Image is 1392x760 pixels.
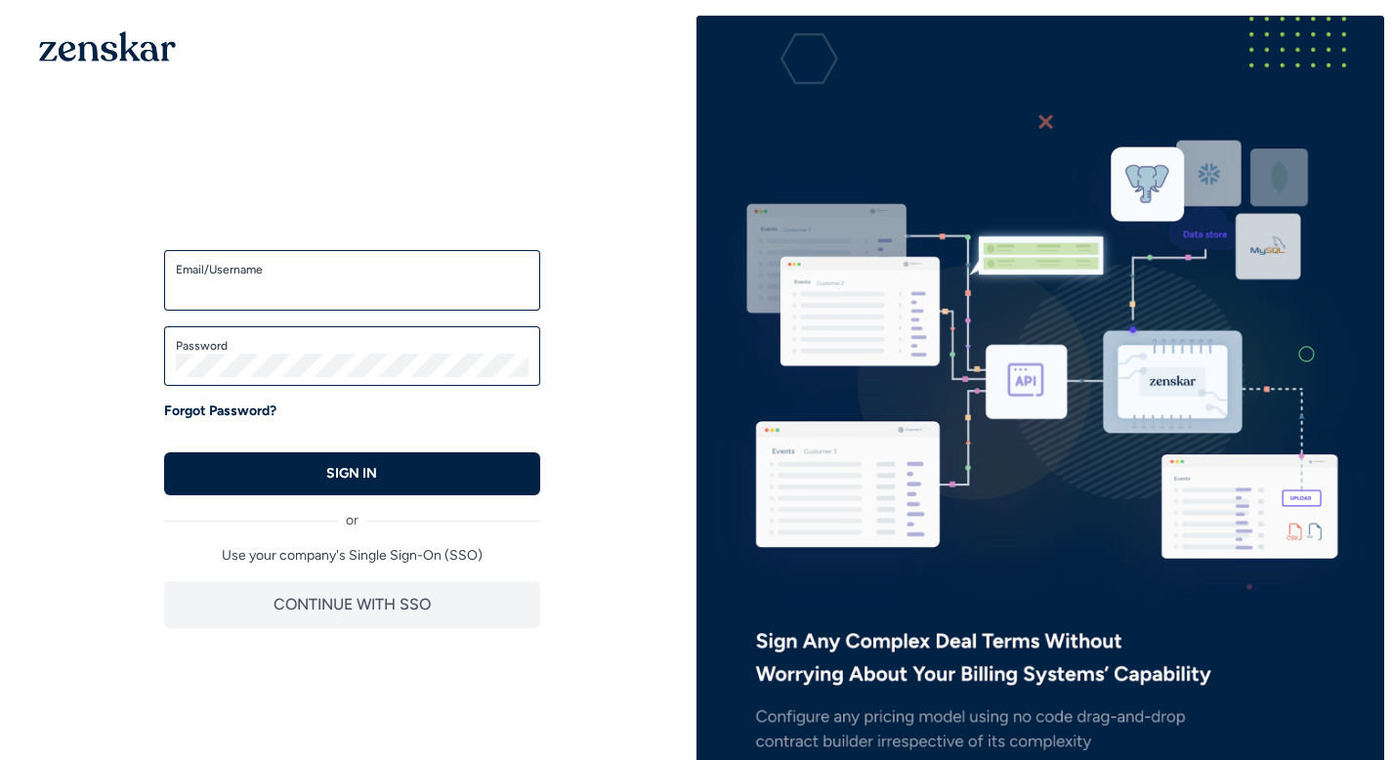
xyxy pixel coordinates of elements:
[164,452,540,495] button: SIGN IN
[176,338,528,354] label: Password
[164,401,276,421] a: Forgot Password?
[164,546,540,566] p: Use your company's Single Sign-On (SSO)
[176,262,528,277] label: Email/Username
[164,495,540,530] div: or
[164,581,540,628] button: CONTINUE WITH SSO
[39,31,176,62] img: 1OGAJ2xQqyY4LXKgY66KYq0eOWRCkrZdAb3gUhuVAqdWPZE9SRJmCz+oDMSn4zDLXe31Ii730ItAGKgCKgCCgCikA4Av8PJUP...
[326,464,377,484] p: SIGN IN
